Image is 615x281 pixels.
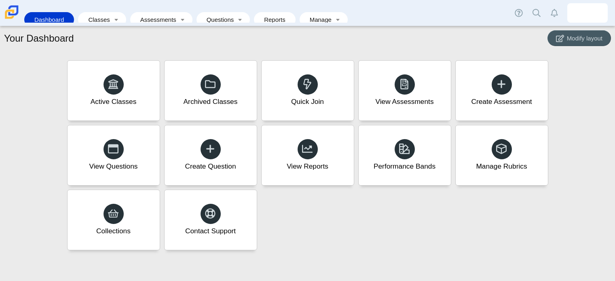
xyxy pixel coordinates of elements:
a: View Reports [261,125,354,186]
a: Toggle expanded [332,12,344,27]
div: Manage Rubrics [476,161,527,171]
a: martha.addo-preko.yyKIqf [567,3,608,23]
a: Create Assessment [455,60,548,121]
a: Collections [67,190,160,250]
div: Create Assessment [471,97,532,107]
div: View Questions [89,161,137,171]
div: Quick Join [291,97,324,107]
img: martha.addo-preko.yyKIqf [581,6,594,19]
a: Classes [82,12,110,27]
a: Manage Rubrics [455,125,548,186]
a: Contact Support [164,190,257,250]
a: Reports [258,12,292,27]
a: Carmen School of Science & Technology [3,15,20,22]
div: View Assessments [375,97,433,107]
a: Dashboard [28,12,70,27]
a: Toggle expanded [235,12,246,27]
div: Contact Support [185,226,236,236]
a: Create Question [164,125,257,186]
div: View Reports [287,161,328,171]
div: Create Question [185,161,236,171]
a: Active Classes [67,60,160,121]
button: Modify layout [547,30,611,46]
a: Toggle expanded [111,12,122,27]
a: View Questions [67,125,160,186]
a: Questions [201,12,235,27]
a: Assessments [134,12,177,27]
span: Modify layout [567,35,602,42]
a: Quick Join [261,60,354,121]
h1: Your Dashboard [4,32,74,45]
a: Alerts [545,4,563,22]
a: Toggle expanded [177,12,188,27]
a: Manage [304,12,332,27]
div: Active Classes [91,97,137,107]
div: Performance Bands [374,161,435,171]
div: Collections [96,226,131,236]
div: Archived Classes [184,97,238,107]
a: Archived Classes [164,60,257,121]
a: Performance Bands [358,125,451,186]
a: View Assessments [358,60,451,121]
img: Carmen School of Science & Technology [3,4,20,21]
